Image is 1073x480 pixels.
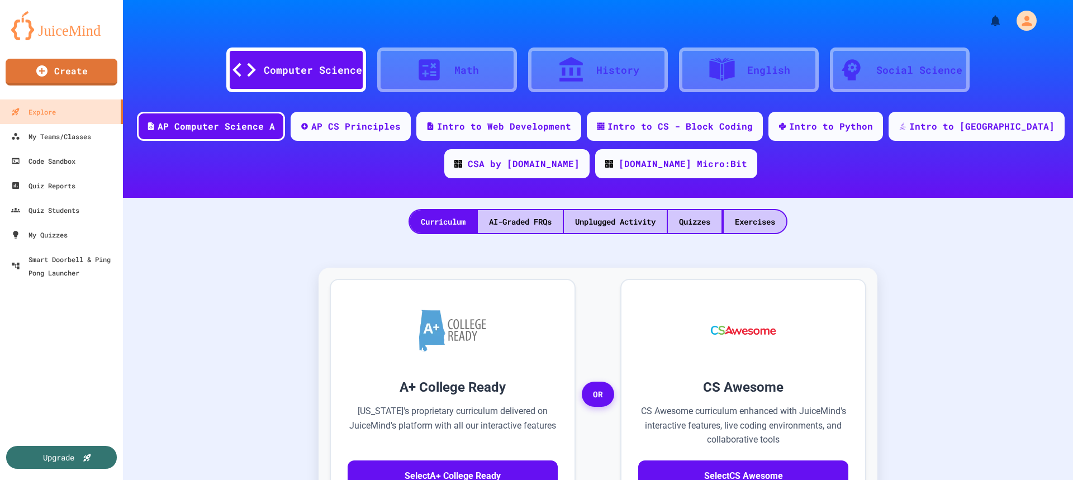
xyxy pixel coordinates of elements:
div: Intro to CS - Block Coding [607,120,753,133]
div: Curriculum [410,210,477,233]
div: Social Science [876,63,962,78]
div: Quizzes [668,210,721,233]
div: Exercises [724,210,786,233]
p: [US_STATE]'s proprietary curriculum delivered on JuiceMind's platform with all our interactive fe... [348,404,558,447]
img: CODE_logo_RGB.png [605,160,613,168]
div: Quiz Reports [11,179,75,192]
div: Computer Science [264,63,362,78]
img: CODE_logo_RGB.png [454,160,462,168]
div: Intro to Web Development [437,120,571,133]
div: My Account [1005,8,1039,34]
div: Math [454,63,479,78]
div: Smart Doorbell & Ping Pong Launcher [11,253,118,279]
div: Explore [11,105,56,118]
div: Intro to [GEOGRAPHIC_DATA] [909,120,1055,133]
iframe: chat widget [1026,435,1062,469]
div: My Notifications [968,11,1005,30]
div: Quiz Students [11,203,79,217]
div: My Teams/Classes [11,130,91,143]
iframe: chat widget [980,387,1062,434]
div: English [747,63,790,78]
img: CS Awesome [700,297,787,364]
div: My Quizzes [11,228,68,241]
span: OR [582,382,614,407]
div: AP Computer Science A [158,120,275,133]
div: History [596,63,639,78]
div: AI-Graded FRQs [478,210,563,233]
img: logo-orange.svg [11,11,112,40]
div: Code Sandbox [11,154,75,168]
h3: A+ College Ready [348,377,558,397]
h3: CS Awesome [638,377,848,397]
div: [DOMAIN_NAME] Micro:Bit [619,157,747,170]
div: Intro to Python [789,120,873,133]
div: CSA by [DOMAIN_NAME] [468,157,580,170]
img: A+ College Ready [419,310,486,351]
div: AP CS Principles [311,120,401,133]
div: Unplugged Activity [564,210,667,233]
div: Upgrade [43,452,74,463]
a: Create [6,59,117,85]
p: CS Awesome curriculum enhanced with JuiceMind's interactive features, live coding environments, a... [638,404,848,447]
